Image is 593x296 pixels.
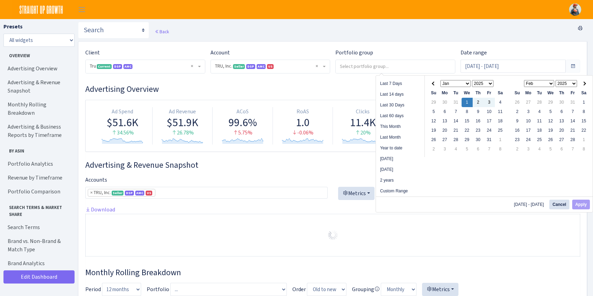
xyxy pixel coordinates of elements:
td: 9 [512,116,523,126]
label: Portfolio group [335,49,373,57]
td: 23 [512,135,523,145]
td: 3 [523,145,534,154]
div: ACoS [215,108,269,116]
td: 4 [534,145,545,154]
td: 9 [473,107,484,116]
td: 15 [578,116,590,126]
td: 21 [567,126,578,135]
li: Year to date [376,143,424,154]
label: Accounts [85,176,107,184]
td: 29 [545,98,556,107]
td: 11 [534,116,545,126]
a: Back [155,28,169,35]
td: 17 [523,126,534,135]
h3: Widget #38 [85,268,580,278]
a: Revenue by Timeframe [3,171,73,185]
label: Date range [461,49,487,57]
td: 8 [495,145,506,154]
li: Last 14 days [376,89,424,100]
td: 31 [450,98,462,107]
td: 3 [523,107,534,116]
li: 2 years [376,175,424,186]
span: AMC [135,191,144,195]
td: 5 [462,145,473,154]
a: Advertising Overview [3,62,73,76]
th: Tu [450,88,462,98]
td: 6 [556,145,567,154]
td: 22 [578,126,590,135]
span: Overview [4,50,72,59]
div: 1.0 [276,116,330,129]
span: AMC [123,64,132,69]
a: Brand Analytics [3,256,73,270]
td: 4 [534,107,545,116]
td: 18 [534,126,545,135]
td: 2 [512,107,523,116]
span: DSP [125,191,134,195]
span: Remove all items [316,63,318,70]
td: 14 [450,116,462,126]
span: AMC [257,64,266,69]
td: 3 [439,145,450,154]
td: 24 [523,135,534,145]
td: 12 [428,116,439,126]
div: $51.6K [95,116,149,129]
span: Seller [112,191,123,195]
td: 26 [512,98,523,107]
li: Last 7 Days [376,78,424,89]
div: Ad Spend [95,108,149,116]
span: Search Terms & Market Share [4,201,72,217]
td: 4 [450,145,462,154]
td: 30 [473,135,484,145]
td: 6 [473,145,484,154]
label: Client [85,49,100,57]
label: Grouping [352,285,380,294]
label: Presets [3,23,23,31]
span: [DATE] - [DATE] [514,202,547,207]
td: 2 [473,98,484,107]
td: 22 [462,126,473,135]
button: Toggle navigation [73,4,91,15]
td: 6 [439,107,450,116]
span: US [146,191,152,195]
td: 7 [567,145,578,154]
li: Last 60 days [376,111,424,121]
label: Account [210,49,230,57]
li: TRU, Inc. <span class="badge badge-success">Seller</span><span class="badge badge-primary">DSP</s... [88,189,155,197]
td: 1 [578,98,590,107]
th: Sa [578,88,590,98]
td: 8 [462,107,473,116]
th: Su [512,88,523,98]
td: 8 [578,145,590,154]
div: 20% [336,129,390,137]
td: 26 [545,135,556,145]
td: 25 [495,126,506,135]
td: 11 [495,107,506,116]
a: Brand vs. Non-Brand & Match Type [3,234,73,256]
td: 15 [462,116,473,126]
th: Sa [495,88,506,98]
a: j [569,3,581,16]
td: 10 [484,107,495,116]
td: 2 [428,145,439,154]
li: [DATE] [376,164,424,175]
div: $51.9K [155,116,209,129]
td: 19 [428,126,439,135]
th: Su [428,88,439,98]
td: 30 [556,98,567,107]
th: We [462,88,473,98]
td: 25 [534,135,545,145]
a: Advertising & Business Reports by Timeframe [3,120,73,142]
div: 26.78% [155,129,209,137]
li: Custom Range [376,186,424,197]
img: Preloader [327,229,338,241]
td: 19 [545,126,556,135]
th: Fr [567,88,578,98]
td: 29 [428,98,439,107]
button: Cancel [549,200,569,209]
span: US [267,64,274,69]
td: 2 [512,145,523,154]
td: 10 [523,116,534,126]
td: 28 [450,135,462,145]
td: 13 [439,116,450,126]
